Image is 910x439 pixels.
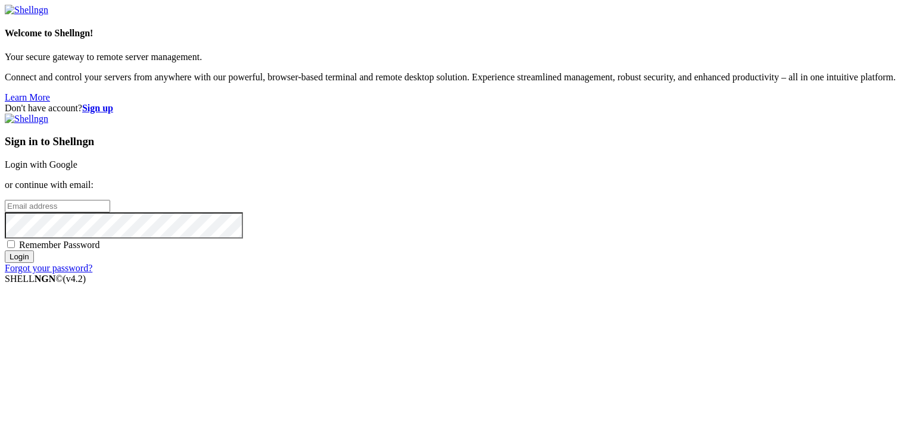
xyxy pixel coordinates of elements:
[5,250,34,263] input: Login
[5,103,905,114] div: Don't have account?
[5,263,92,273] a: Forgot your password?
[5,159,77,170] a: Login with Google
[5,5,48,15] img: Shellngn
[5,200,110,212] input: Email address
[7,240,15,248] input: Remember Password
[5,135,905,148] h3: Sign in to Shellngn
[63,274,86,284] span: 4.2.0
[82,103,113,113] a: Sign up
[35,274,56,284] b: NGN
[5,52,905,62] p: Your secure gateway to remote server management.
[5,92,50,102] a: Learn More
[5,28,905,39] h4: Welcome to Shellngn!
[5,114,48,124] img: Shellngn
[19,240,100,250] span: Remember Password
[5,180,905,190] p: or continue with email:
[5,72,905,83] p: Connect and control your servers from anywhere with our powerful, browser-based terminal and remo...
[5,274,86,284] span: SHELL ©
